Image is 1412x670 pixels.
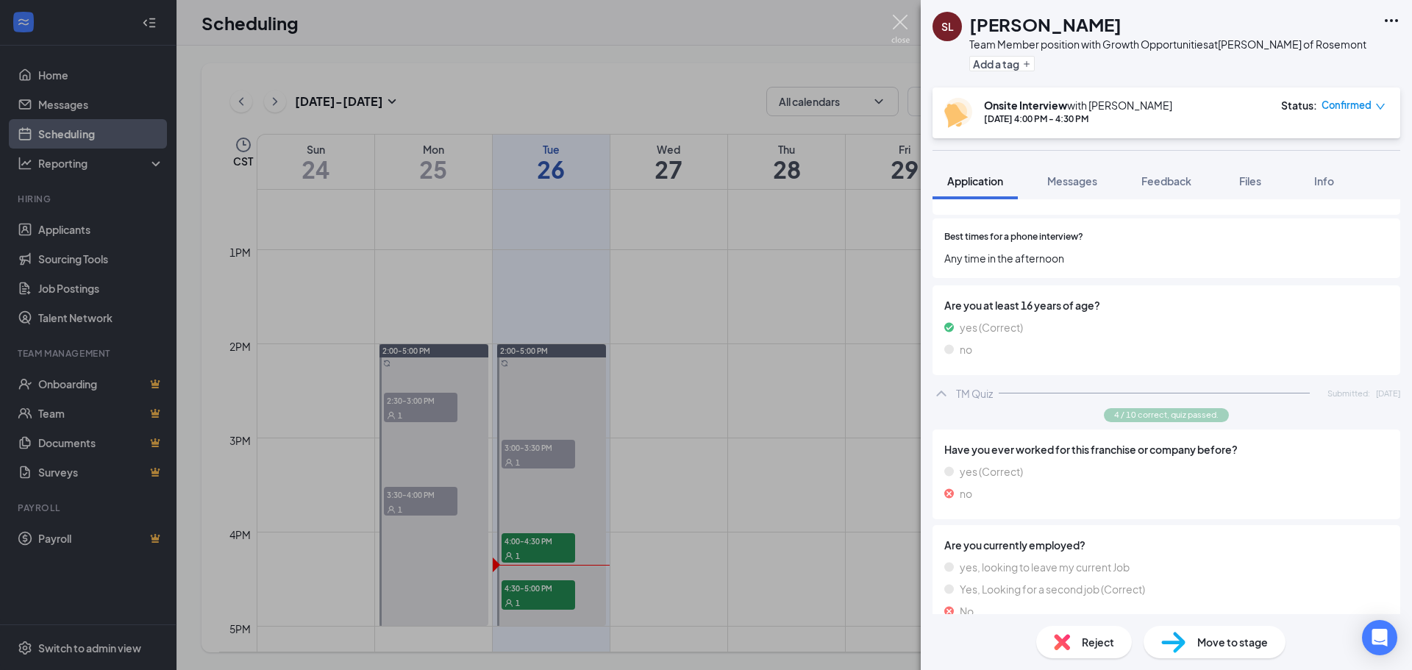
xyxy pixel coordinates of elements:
span: Reject [1082,634,1114,650]
h1: [PERSON_NAME] [969,12,1122,37]
span: Feedback [1141,174,1191,188]
span: Application [947,174,1003,188]
div: TM Quiz [956,386,993,401]
span: Are you at least 16 years of age? [944,297,1388,313]
div: [DATE] 4:00 PM - 4:30 PM [984,113,1172,125]
span: [DATE] [1376,387,1400,399]
div: Team Member position with Growth Opportunities at [PERSON_NAME] of Rosemont [969,37,1366,51]
span: yes (Correct) [960,463,1023,480]
span: Yes, Looking for a second job (Correct) [960,581,1145,597]
span: Best times for a phone interview? [944,230,1083,244]
span: Are you currently employed? [944,537,1388,553]
span: Have you ever worked for this franchise or company before? [944,441,1388,457]
div: SL [941,19,954,34]
span: no [960,341,972,357]
svg: Ellipses [1383,12,1400,29]
div: Open Intercom Messenger [1362,620,1397,655]
span: Submitted: [1327,387,1370,399]
button: PlusAdd a tag [969,56,1035,71]
span: no [960,485,972,502]
span: 4 / 10 correct, quiz passed. [1114,408,1219,421]
span: No [960,603,974,619]
span: Any time in the afternoon [944,250,1388,266]
span: Info [1314,174,1334,188]
svg: Plus [1022,60,1031,68]
span: Move to stage [1197,634,1268,650]
b: Onsite Interview [984,99,1067,112]
span: Messages [1047,174,1097,188]
div: Status : [1281,98,1317,113]
span: yes (Correct) [960,319,1023,335]
svg: ChevronUp [933,385,950,402]
div: with [PERSON_NAME] [984,98,1172,113]
span: Confirmed [1322,98,1372,113]
span: Files [1239,174,1261,188]
span: yes, looking to leave my current Job [960,559,1130,575]
span: down [1375,101,1386,112]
